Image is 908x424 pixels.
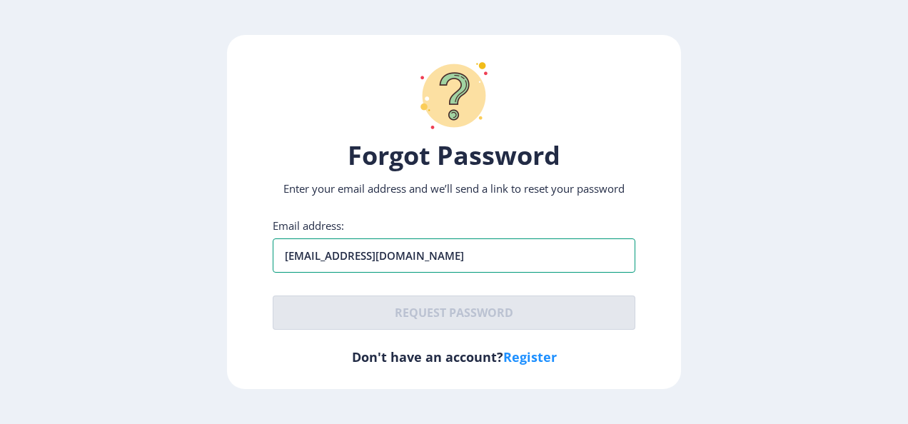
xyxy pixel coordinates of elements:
[273,296,636,330] button: Request password
[273,348,636,365] h6: Don't have an account?
[503,348,557,365] a: Register
[273,181,636,196] p: Enter your email address and we’ll send a link to reset your password
[411,53,497,138] img: question-mark
[273,218,344,233] label: Email address:
[273,138,636,173] h1: Forgot Password
[273,238,636,273] input: Email address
